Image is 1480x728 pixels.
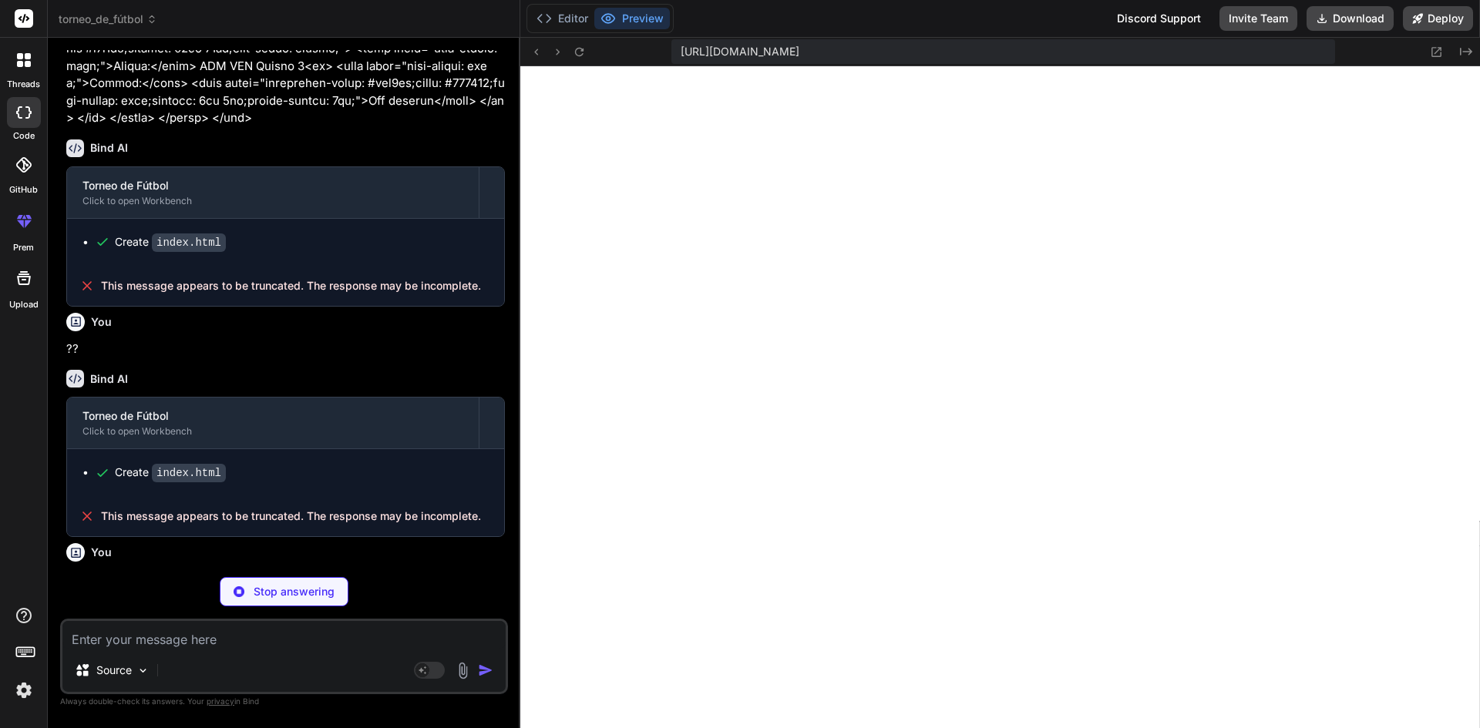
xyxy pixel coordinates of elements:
[594,8,670,29] button: Preview
[254,584,335,599] p: Stop answering
[82,425,463,438] div: Click to open Workbench
[67,167,479,218] button: Torneo de FútbolClick to open Workbench
[207,696,234,706] span: privacy
[13,241,34,254] label: prem
[115,234,226,250] div: Create
[1403,6,1473,31] button: Deploy
[82,195,463,207] div: Click to open Workbench
[681,44,799,59] span: [URL][DOMAIN_NAME]
[91,545,112,560] h6: You
[91,314,112,330] h6: You
[115,465,226,481] div: Create
[136,664,150,677] img: Pick Models
[1307,6,1394,31] button: Download
[7,78,40,91] label: threads
[152,233,226,252] code: index.html
[60,694,508,709] p: Always double-check its answers. Your in Bind
[82,408,463,424] div: Torneo de Fútbol
[67,398,479,448] button: Torneo de FútbolClick to open Workbench
[96,663,132,678] p: Source
[152,464,226,482] code: index.html
[520,66,1480,728] iframe: Preview
[90,140,128,156] h6: Bind AI
[454,662,472,679] img: attachment
[13,129,35,143] label: code
[101,278,481,294] span: This message appears to be truncated. The response may be incomplete.
[530,8,594,29] button: Editor
[9,298,39,311] label: Upload
[9,183,38,196] label: GitHub
[478,663,493,678] img: icon
[11,677,37,703] img: settings
[90,371,128,387] h6: Bind AI
[1108,6,1210,31] div: Discord Support
[59,12,157,27] span: torneo_de_fútbol
[1219,6,1297,31] button: Invite Team
[101,508,481,524] span: This message appears to be truncated. The response may be incomplete.
[66,341,505,358] p: ??
[82,178,463,193] div: Torneo de Fútbol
